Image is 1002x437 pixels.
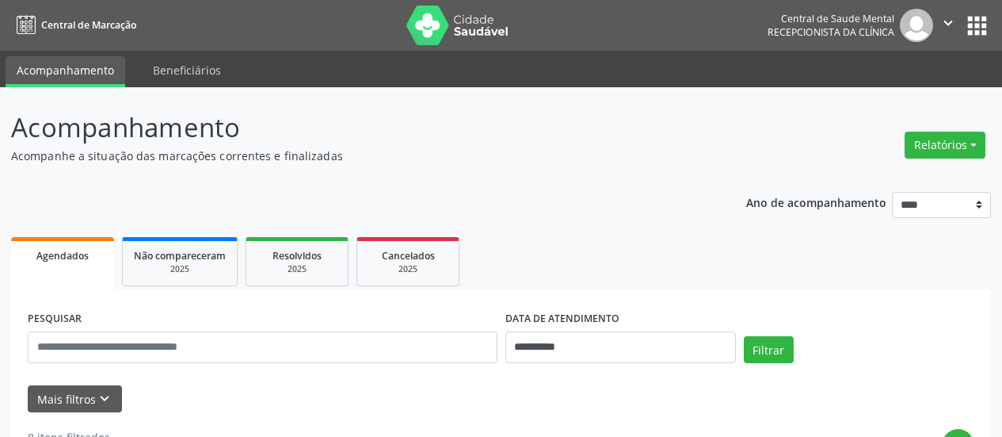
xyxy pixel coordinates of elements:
[382,249,435,263] span: Cancelados
[11,108,697,148] p: Acompanhamento
[905,132,985,159] button: Relatórios
[96,390,113,408] i: keyboard_arrow_down
[41,18,136,32] span: Central de Marcação
[11,148,697,164] p: Acompanhe a situação das marcações correntes e finalizadas
[963,12,991,40] button: apps
[933,9,963,42] button: 
[6,56,125,87] a: Acompanhamento
[36,249,89,263] span: Agendados
[134,263,226,275] div: 2025
[28,307,82,332] label: PESQUISAR
[768,25,894,39] span: Recepcionista da clínica
[746,192,886,212] p: Ano de acompanhamento
[134,249,226,263] span: Não compareceram
[142,56,232,84] a: Beneficiários
[768,12,894,25] div: Central de Saude Mental
[11,12,136,38] a: Central de Marcação
[505,307,619,332] label: DATA DE ATENDIMENTO
[939,14,957,32] i: 
[272,249,322,263] span: Resolvidos
[900,9,933,42] img: img
[744,336,794,363] button: Filtrar
[257,263,337,275] div: 2025
[28,385,122,413] button: Mais filtroskeyboard_arrow_down
[368,263,448,275] div: 2025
